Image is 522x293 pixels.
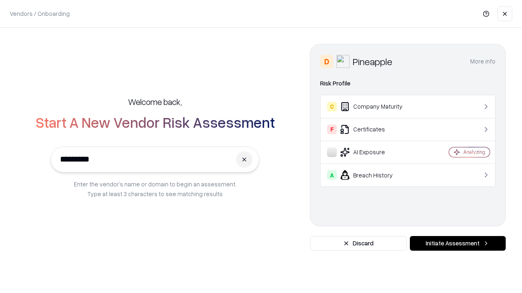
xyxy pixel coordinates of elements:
[320,79,495,88] div: Risk Profile
[410,236,506,251] button: Initiate Assessment
[327,125,337,134] div: F
[327,170,337,180] div: A
[327,170,425,180] div: Breach History
[327,102,425,112] div: Company Maturity
[463,149,485,155] div: Analyzing
[320,55,333,68] div: D
[35,114,275,130] h2: Start A New Vendor Risk Assessment
[327,147,425,157] div: AI Exposure
[74,179,237,199] p: Enter the vendor’s name or domain to begin an assessment. Type at least 3 characters to see match...
[336,55,349,68] img: Pineapple
[10,9,70,18] p: Vendors / Onboarding
[327,125,425,134] div: Certificates
[470,54,495,69] button: More info
[353,55,392,68] div: Pineapple
[128,96,182,107] h5: Welcome back,
[327,102,337,112] div: C
[310,236,407,251] button: Discard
